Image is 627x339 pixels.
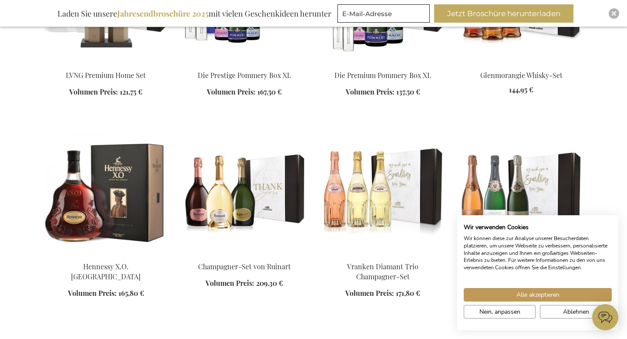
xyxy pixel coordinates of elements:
[207,87,282,97] a: Volumen Preis: 167,50 €
[540,305,612,319] button: Alle verweigern cookies
[69,87,118,96] span: Volumen Preis:
[345,288,394,298] span: Volumen Preis:
[347,262,418,281] a: Vranken Diamant Trio Champagner-Set
[459,132,583,254] img: Vranken Special Brut Champagne Trio
[480,71,563,80] a: Glenmorangie Whisky-Set
[256,278,283,288] span: 209,30 €
[44,251,168,259] a: Hennessy X.O. Cognac
[206,278,254,288] span: Volumen Preis:
[479,307,520,316] span: Nein, anpassen
[182,132,307,254] img: Ruinart Champagne Set
[337,4,430,23] input: E-Mail-Adresse
[464,288,612,302] button: Akzeptieren Sie alle cookies
[257,87,282,96] span: 167,50 €
[396,288,420,298] span: 171,80 €
[320,132,445,254] img: Vranken Diamant Trio Champagne Set
[609,8,619,19] div: Close
[120,87,142,96] span: 121,75 €
[464,224,612,231] h2: Wir verwenden Cookies
[118,288,144,298] span: 165,80 €
[337,4,432,25] form: marketing offers and promotions
[206,278,283,288] a: Volumen Preis: 209,30 €
[592,304,618,330] iframe: belco-activator-frame
[563,307,589,316] span: Ablehnen
[396,87,420,96] span: 137,50 €
[54,4,335,23] div: Laden Sie unsere mit vielen Geschenkideen herunter
[44,60,168,68] a: LVNG Premium Home Set
[464,305,536,319] button: cookie Einstellungen anpassen
[66,71,146,80] a: LVNG Premium Home Set
[611,11,617,16] img: Close
[69,87,142,97] a: Volumen Preis: 121,75 €
[68,288,144,298] a: Volumen Preis: 165,80 €
[346,87,420,97] a: Volumen Preis: 137,50 €
[509,85,533,94] span: 144,95 €
[464,235,612,271] p: Wir können diese zur Analyse unserer Besucherdaten platzieren, um unsere Webseite zu verbessern, ...
[68,288,117,298] span: Volumen Preis:
[459,60,583,68] a: Glenmorangie Whisky Set
[320,60,445,68] a: The Premium Pommery Box XL
[71,262,141,281] a: Hennessy X.O. [GEOGRAPHIC_DATA]
[516,290,560,299] span: Alle akzeptieren
[198,262,291,271] a: Champagner-Set von Ruinart
[334,71,431,80] a: Die Premium Pommery Box XL
[434,4,573,23] button: Jetzt Broschüre herunterladen
[345,288,420,298] a: Volumen Preis: 171,80 €
[320,251,445,259] a: Vranken Diamant Trio Champagne Set
[117,8,209,19] b: Jahresendbroschüre 2025
[346,87,394,96] span: Volumen Preis:
[44,132,168,254] img: Hennessy X.O. Cognac
[182,60,307,68] a: The Prestige Pommery Box XL
[182,251,307,259] a: Ruinart Champagne Set
[198,71,291,80] a: Die Prestige Pommery Box XL
[207,87,256,96] span: Volumen Preis:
